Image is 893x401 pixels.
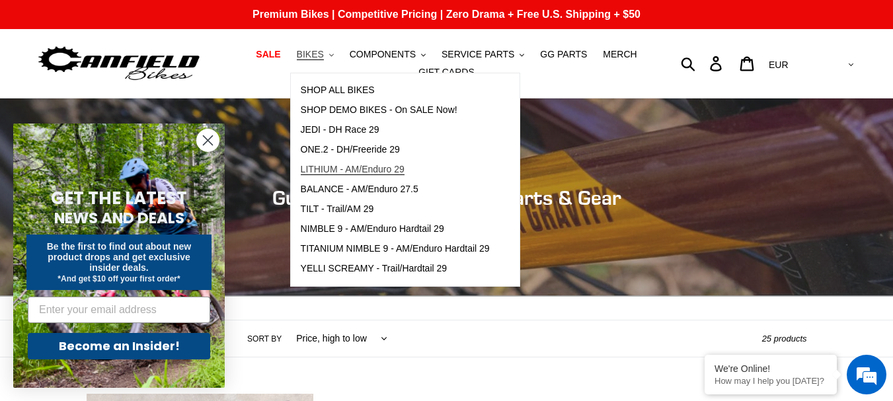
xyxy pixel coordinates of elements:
span: COMPONENTS [350,49,416,60]
div: Navigation go back [15,73,34,92]
a: JEDI - DH Race 29 [291,120,500,140]
a: BALANCE - AM/Enduro 27.5 [291,180,500,200]
a: MERCH [596,46,643,63]
span: MERCH [603,49,637,60]
a: LITHIUM - AM/Enduro 29 [291,160,500,180]
span: BIKES [297,49,324,60]
span: SERVICE PARTS [442,49,514,60]
button: COMPONENTS [343,46,432,63]
a: YELLI SCREAMY - Trail/Hardtail 29 [291,259,500,279]
span: JEDI - DH Race 29 [301,124,379,135]
span: NIMBLE 9 - AM/Enduro Hardtail 29 [301,223,444,235]
span: TILT - Trail/AM 29 [301,203,374,215]
textarea: Type your message and hit 'Enter' [7,264,252,310]
span: TITANIUM NIMBLE 9 - AM/Enduro Hardtail 29 [301,243,490,254]
span: GG PARTS [540,49,587,60]
span: SALE [256,49,280,60]
a: NIMBLE 9 - AM/Enduro Hardtail 29 [291,219,500,239]
a: ONE.2 - DH/Freeride 29 [291,140,500,160]
span: SHOP ALL BIKES [301,85,375,96]
span: GIFT CARDS [418,67,475,78]
p: How may I help you today? [715,376,827,386]
div: We're Online! [715,363,827,374]
span: BALANCE - AM/Enduro 27.5 [301,184,418,195]
span: Be the first to find out about new product drops and get exclusive insider deals. [47,241,192,273]
div: Chat with us now [89,74,242,91]
button: SERVICE PARTS [435,46,531,63]
a: SHOP ALL BIKES [291,81,500,100]
a: TITANIUM NIMBLE 9 - AM/Enduro Hardtail 29 [291,239,500,259]
img: d_696896380_company_1647369064580_696896380 [42,66,75,99]
span: ONE.2 - DH/Freeride 29 [301,144,400,155]
button: Become an Insider! [28,333,210,359]
button: BIKES [290,46,340,63]
span: LITHIUM - AM/Enduro 29 [301,164,405,175]
div: Minimize live chat window [217,7,249,38]
span: 25 products [762,334,807,344]
span: GET THE LATEST [51,186,187,210]
input: Enter your email address [28,297,210,323]
span: Guerrilla Gravity Service Parts & Gear [272,186,621,209]
img: Canfield Bikes [36,43,202,85]
a: SHOP DEMO BIKES - On SALE Now! [291,100,500,120]
a: GG PARTS [533,46,594,63]
span: NEWS AND DEALS [54,207,184,229]
span: YELLI SCREAMY - Trail/Hardtail 29 [301,263,447,274]
label: Sort by [247,333,282,345]
a: GIFT CARDS [412,63,481,81]
span: SHOP DEMO BIKES - On SALE Now! [301,104,457,116]
span: *And get $10 off your first order* [58,274,180,283]
span: We're online! [77,118,182,251]
button: Close dialog [196,129,219,152]
a: SALE [249,46,287,63]
a: TILT - Trail/AM 29 [291,200,500,219]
